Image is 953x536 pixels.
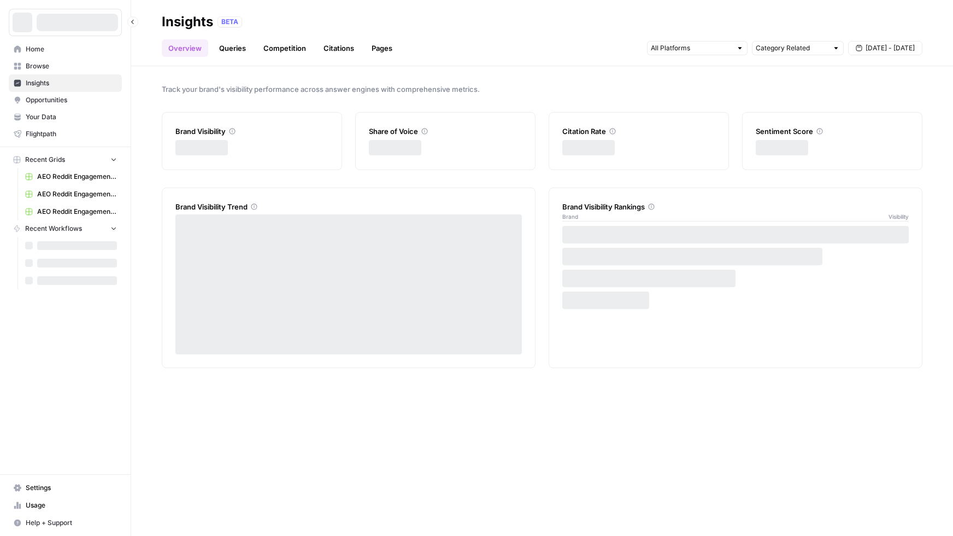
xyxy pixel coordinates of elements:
[162,84,922,95] span: Track your brand's visibility performance across answer engines with comprehensive metrics.
[866,43,915,53] span: [DATE] - [DATE]
[9,514,122,532] button: Help + Support
[162,39,208,57] a: Overview
[9,220,122,237] button: Recent Workflows
[562,126,715,137] div: Citation Rate
[889,212,909,221] span: Visibility
[365,39,399,57] a: Pages
[26,95,117,105] span: Opportunities
[9,125,122,143] a: Flightpath
[20,168,122,185] a: AEO Reddit Engagement (4)
[756,43,828,54] input: Category Related
[9,74,122,92] a: Insights
[651,43,732,54] input: All Platforms
[9,479,122,497] a: Settings
[25,155,65,165] span: Recent Grids
[26,44,117,54] span: Home
[369,126,522,137] div: Share of Voice
[175,126,328,137] div: Brand Visibility
[217,16,242,27] div: BETA
[26,500,117,510] span: Usage
[257,39,313,57] a: Competition
[20,203,122,220] a: AEO Reddit Engagement (7)
[562,212,578,221] span: Brand
[9,108,122,126] a: Your Data
[26,518,117,528] span: Help + Support
[213,39,252,57] a: Queries
[9,57,122,75] a: Browse
[37,189,117,199] span: AEO Reddit Engagement (6)
[37,172,117,182] span: AEO Reddit Engagement (4)
[26,483,117,493] span: Settings
[9,40,122,58] a: Home
[26,129,117,139] span: Flightpath
[9,91,122,109] a: Opportunities
[26,112,117,122] span: Your Data
[25,224,82,234] span: Recent Workflows
[9,497,122,514] a: Usage
[9,152,122,168] button: Recent Grids
[37,207,117,217] span: AEO Reddit Engagement (7)
[26,61,117,71] span: Browse
[175,201,522,212] div: Brand Visibility Trend
[20,185,122,203] a: AEO Reddit Engagement (6)
[317,39,361,57] a: Citations
[562,201,909,212] div: Brand Visibility Rankings
[848,41,922,55] button: [DATE] - [DATE]
[26,78,117,88] span: Insights
[162,13,213,31] div: Insights
[756,126,909,137] div: Sentiment Score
